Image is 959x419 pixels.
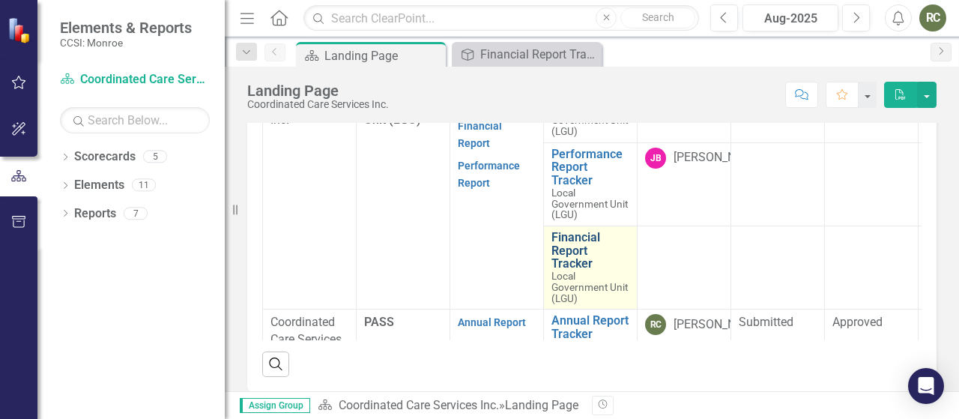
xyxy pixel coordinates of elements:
div: » [318,397,581,415]
a: Financial Report [458,120,502,149]
input: Search Below... [60,107,210,133]
div: Aug-2025 [748,10,833,28]
td: Double-Click to Edit [731,310,825,359]
p: Coordinated Care Services Inc. [270,314,348,366]
a: Annual Report [458,316,526,328]
img: ClearPoint Strategy [7,17,34,43]
div: Open Intercom Messenger [908,368,944,404]
button: Aug-2025 [742,4,838,31]
div: Landing Page [247,82,389,99]
span: Assign Group [240,398,310,413]
button: RC [919,4,946,31]
div: 5 [143,151,167,163]
span: PASS [364,315,394,329]
a: Elements [74,177,124,194]
div: Landing Page [505,398,578,412]
span: Submitted [739,315,793,329]
a: Reports [74,205,116,223]
td: Double-Click to Edit Right Click for Context Menu [544,226,638,310]
div: [PERSON_NAME] [674,149,763,166]
span: Approved [832,315,883,329]
td: Double-Click to Edit [825,226,919,310]
a: Performance Report Tracker [551,148,629,187]
span: Elements & Reports [60,19,192,37]
a: Performance Report [458,160,520,189]
div: Coordinated Care Services Inc. [247,99,389,110]
small: CCSI: Monroe [60,37,192,49]
div: JB [645,148,666,169]
span: Local Government Unit (LGU) [551,187,628,221]
div: [PERSON_NAME] [674,316,763,334]
td: Double-Click to Edit [731,226,825,310]
a: Annual Report Tracker [551,314,629,340]
div: 7 [124,207,148,220]
span: Local Government Unit (LGU) [364,78,431,127]
td: Double-Click to Edit [825,142,919,226]
button: Search [620,7,695,28]
td: Double-Click to Edit [825,310,919,359]
a: Financial Report Tracker [551,231,629,271]
div: Financial Report Tracker [480,45,598,64]
div: RC [645,314,666,335]
td: Double-Click to Edit Right Click for Context Menu [544,142,638,226]
a: Coordinated Care Services Inc. [339,398,499,412]
td: Double-Click to Edit [731,142,825,226]
a: Scorecards [74,148,136,166]
a: Coordinated Care Services Inc. [60,71,210,88]
div: Landing Page [324,46,442,65]
span: Local Government Unit (LGU) [551,270,628,304]
div: 11 [132,179,156,192]
span: Search [642,11,674,23]
input: Search ClearPoint... [303,5,699,31]
a: Financial Report Tracker [456,45,598,64]
td: Double-Click to Edit Right Click for Context Menu [544,310,638,359]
